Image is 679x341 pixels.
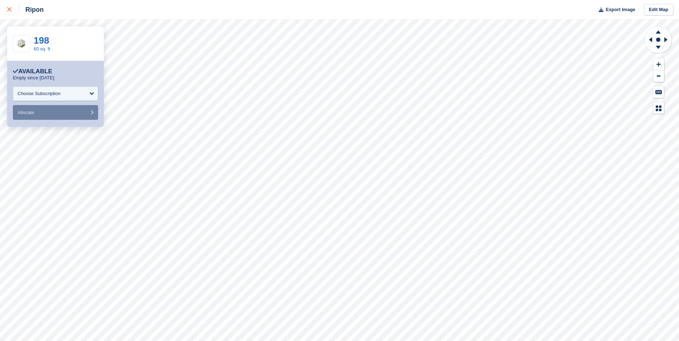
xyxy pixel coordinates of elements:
div: Available [13,68,52,75]
button: Keyboard Shortcuts [653,86,664,98]
img: SCA-58sqft.jpg [13,38,30,49]
button: Allocate [13,105,98,120]
a: 60 sq. ft [34,46,50,51]
span: Allocate [18,110,34,115]
button: Zoom Out [653,70,664,82]
a: 198 [34,35,49,46]
button: Map Legend [653,102,664,114]
div: Choose Subscription [18,90,60,97]
button: Zoom In [653,59,664,70]
div: Ripon [19,5,44,14]
button: Export Image [595,4,635,16]
a: Edit Map [644,4,673,16]
span: Export Image [606,6,635,13]
p: Empty since [DATE] [13,75,54,81]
